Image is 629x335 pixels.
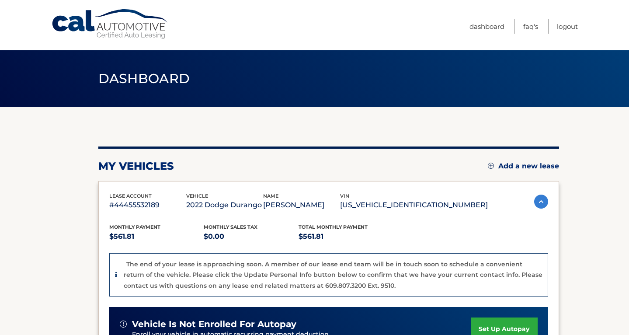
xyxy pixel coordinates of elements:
p: The end of your lease is approaching soon. A member of our lease end team will be in touch soon t... [124,260,542,290]
img: add.svg [488,163,494,169]
a: Cal Automotive [51,9,169,40]
a: Dashboard [469,19,504,34]
p: $561.81 [299,230,393,243]
span: vehicle [186,193,208,199]
span: Dashboard [98,70,190,87]
span: vin [340,193,349,199]
span: Total Monthly Payment [299,224,368,230]
p: $561.81 [109,230,204,243]
a: FAQ's [523,19,538,34]
span: lease account [109,193,152,199]
p: [US_VEHICLE_IDENTIFICATION_NUMBER] [340,199,488,211]
span: Monthly Payment [109,224,160,230]
p: [PERSON_NAME] [263,199,340,211]
p: $0.00 [204,230,299,243]
span: Monthly sales Tax [204,224,257,230]
p: #44455532189 [109,199,186,211]
img: alert-white.svg [120,321,127,328]
span: name [263,193,278,199]
img: accordion-active.svg [534,195,548,209]
span: vehicle is not enrolled for autopay [132,319,296,330]
p: 2022 Dodge Durango [186,199,263,211]
a: Add a new lease [488,162,559,171]
h2: my vehicles [98,160,174,173]
a: Logout [557,19,578,34]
